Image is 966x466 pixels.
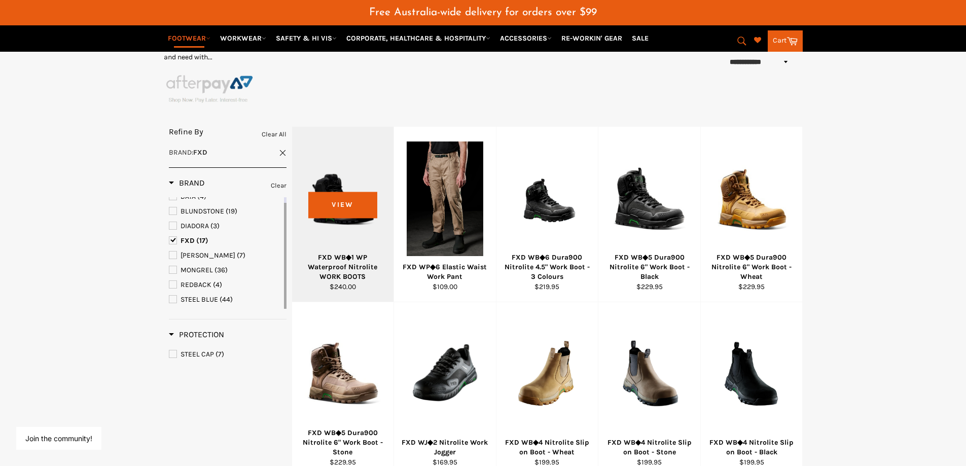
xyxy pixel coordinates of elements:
[220,295,233,304] span: (44)
[169,148,287,157] a: Brand:FXD
[169,330,224,340] h3: Protection
[628,29,653,47] a: SALE
[214,266,228,274] span: (36)
[369,7,597,18] span: Free Australia-wide delivery for orders over $99
[169,235,282,246] a: FXD
[169,294,282,305] a: STEEL BLUE
[181,350,214,359] span: STEEL CAP
[298,253,387,282] div: FXD WB◆1 WP Waterproof Nitrolite WORK BOOTS
[169,148,192,157] span: Brand
[226,207,237,216] span: (19)
[768,30,803,52] a: Cart
[181,207,224,216] span: BLUNDSTONE
[193,148,207,157] strong: FXD
[216,29,270,47] a: WORKWEAR
[605,253,694,282] div: FXD WB◆5 Dura900 Nitrolite 6" Work Boot - Black
[503,438,592,457] div: FXD WB◆4 Nitrolite Slip on Boot - Wheat
[169,206,282,217] a: BLUNDSTONE
[237,251,245,260] span: (7)
[298,428,387,457] div: FXD WB◆5 Dura900 Nitrolite 6" Work Boot - Stone
[557,29,626,47] a: RE-WORKIN' GEAR
[503,253,592,282] div: FXD WB◆6 Dura900 Nitrolite 4.5" Work Boot - 3 Colours
[707,253,796,282] div: FXD WB◆5 Dura900 Nitrolite 6" Work Boot - Wheat
[342,29,494,47] a: CORPORATE, HEALTHCARE & HOSPITALITY
[598,127,700,302] a: FXD WB◆5 Dura900 Nitrolite 6FXD WB◆5 Dura900 Nitrolite 6" Work Boot - Black$229.95
[181,295,218,304] span: STEEL BLUE
[262,129,287,140] a: Clear All
[271,180,287,191] a: Clear
[181,266,213,274] span: MONGREL
[169,330,224,339] span: Protection
[169,178,205,188] h3: Brand
[213,280,222,289] span: (4)
[169,250,282,261] a: MACK
[181,251,235,260] span: [PERSON_NAME]
[181,222,209,230] span: DIADORA
[700,127,803,302] a: FXD WB◆5 Dura900 Nitrolite 6FXD WB◆5 Dura900 Nitrolite 6" Work Boot - Wheat$229.95
[401,262,490,282] div: FXD WP◆6 Elastic Waist Work Pant
[169,279,282,291] a: REDBACK
[292,127,394,302] a: FXD WB◆1 WP Waterproof Nitrolite WORK BOOTSFXD WB◆1 WP Waterproof Nitrolite WORK BOOTS$240.00View
[496,29,556,47] a: ACCESSORIES
[496,127,598,302] a: FXD WB◆6 Dura900 Nitrolite 4.5FXD WB◆6 Dura900 Nitrolite 4.5" Work Boot - 3 Colours$219.95
[216,350,224,359] span: (7)
[181,236,195,245] span: FXD
[169,349,287,360] a: STEEL CAP
[401,438,490,457] div: FXD WJ◆2 Nitrolite Work Jogger
[164,29,214,47] a: FOOTWEAR
[169,265,282,276] a: MONGREL
[272,29,341,47] a: SAFETY & HI VIS
[25,434,92,443] button: Join the community!
[605,438,694,457] div: FXD WB◆4 Nitrolite Slip on Boot - Stone
[707,438,796,457] div: FXD WB◆4 Nitrolite Slip on Boot - Black
[210,222,220,230] span: (3)
[181,280,211,289] span: REDBACK
[169,127,203,136] span: Refine By
[393,127,496,302] a: FXD WP◆6 Elastic Waist Work PantFXD WP◆6 Elastic Waist Work Pant$109.00
[169,148,207,157] span: :
[196,236,208,245] span: (17)
[169,221,282,232] a: DIADORA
